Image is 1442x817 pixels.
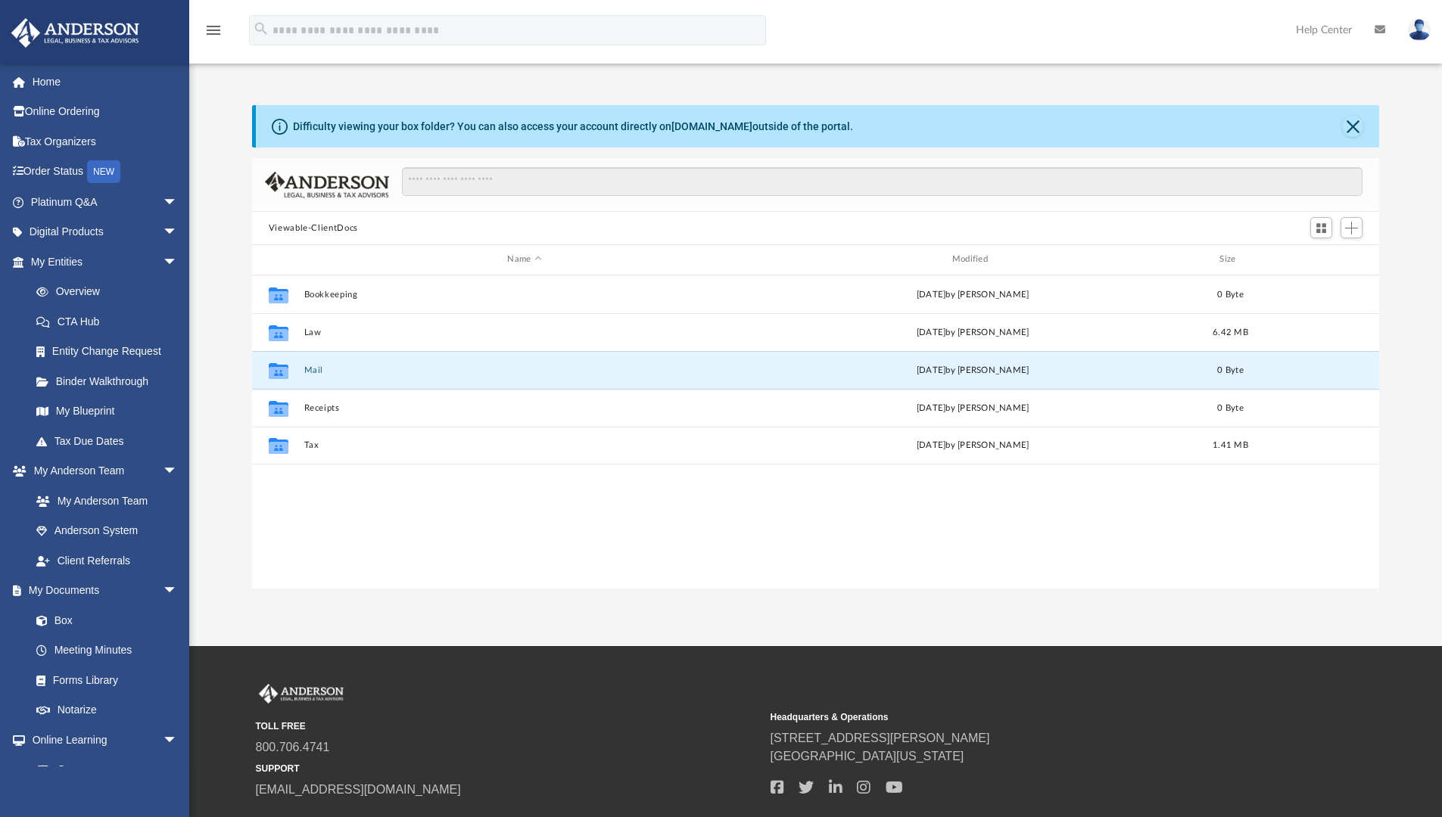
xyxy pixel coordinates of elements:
span: 1.41 MB [1213,441,1248,449]
a: My Entitiesarrow_drop_down [11,247,201,277]
a: menu [204,29,223,39]
a: Home [11,67,201,97]
button: Tax [304,440,745,450]
button: Bookkeeping [304,290,745,300]
a: Tax Organizers [11,126,201,157]
a: Client Referrals [21,545,193,576]
div: Modified [752,253,1194,266]
a: Platinum Q&Aarrow_drop_down [11,187,201,217]
span: arrow_drop_down [163,247,193,278]
div: [DATE] by [PERSON_NAME] [752,363,1193,377]
div: Size [1200,253,1260,266]
a: [GEOGRAPHIC_DATA][US_STATE] [771,750,964,763]
a: CTA Hub [21,306,201,337]
a: My Documentsarrow_drop_down [11,576,193,606]
a: Box [21,605,185,635]
a: Order StatusNEW [11,157,201,188]
img: Anderson Advisors Platinum Portal [7,18,144,48]
button: Receipts [304,403,745,413]
a: 800.706.4741 [256,741,330,753]
a: Digital Productsarrow_drop_down [11,217,201,247]
span: [DATE] [916,441,945,449]
a: Notarize [21,695,193,725]
div: id [1267,253,1373,266]
div: id [259,253,297,266]
i: menu [204,21,223,39]
div: by [PERSON_NAME] [752,325,1193,339]
a: Overview [21,277,201,307]
span: arrow_drop_down [163,576,193,607]
span: arrow_drop_down [163,187,193,218]
a: My Anderson Teamarrow_drop_down [11,456,193,486]
button: Viewable-ClientDocs [269,222,358,235]
small: TOLL FREE [256,719,760,733]
span: arrow_drop_down [163,456,193,487]
div: grid [252,275,1380,589]
a: Online Learningarrow_drop_down [11,725,193,755]
div: [DATE] by [PERSON_NAME] [752,287,1193,301]
a: Tax Due Dates [21,426,201,456]
a: Online Ordering [11,97,201,127]
a: My Blueprint [21,396,193,427]
small: SUPPORT [256,762,760,775]
span: 0 Byte [1217,403,1244,412]
small: Headquarters & Operations [771,710,1275,724]
span: 6.42 MB [1213,328,1248,336]
a: [STREET_ADDRESS][PERSON_NAME] [771,732,990,744]
a: Entity Change Request [21,337,201,367]
a: Forms Library [21,665,185,695]
a: Anderson System [21,516,193,546]
img: User Pic [1408,19,1431,41]
a: Meeting Minutes [21,635,193,666]
button: Law [304,328,745,337]
button: Add [1341,217,1363,238]
img: Anderson Advisors Platinum Portal [256,684,347,704]
div: by [PERSON_NAME] [752,439,1193,452]
a: Courses [21,755,193,785]
i: search [253,20,269,37]
a: My Anderson Team [21,486,185,516]
a: [EMAIL_ADDRESS][DOMAIN_NAME] [256,783,461,796]
button: Switch to Grid View [1310,217,1333,238]
div: Difficulty viewing your box folder? You can also access your account directly on outside of the p... [293,119,853,135]
button: Mail [304,365,745,375]
div: NEW [87,160,120,183]
button: Close [1342,116,1363,137]
span: [DATE] [916,328,945,336]
span: arrow_drop_down [163,725,193,756]
a: Binder Walkthrough [21,366,201,396]
div: [DATE] by [PERSON_NAME] [752,401,1193,415]
span: 0 Byte [1217,365,1244,374]
a: [DOMAIN_NAME] [671,120,752,132]
div: Name [303,253,745,266]
span: 0 Byte [1217,290,1244,298]
input: Search files and folders [402,167,1363,196]
span: arrow_drop_down [163,217,193,248]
